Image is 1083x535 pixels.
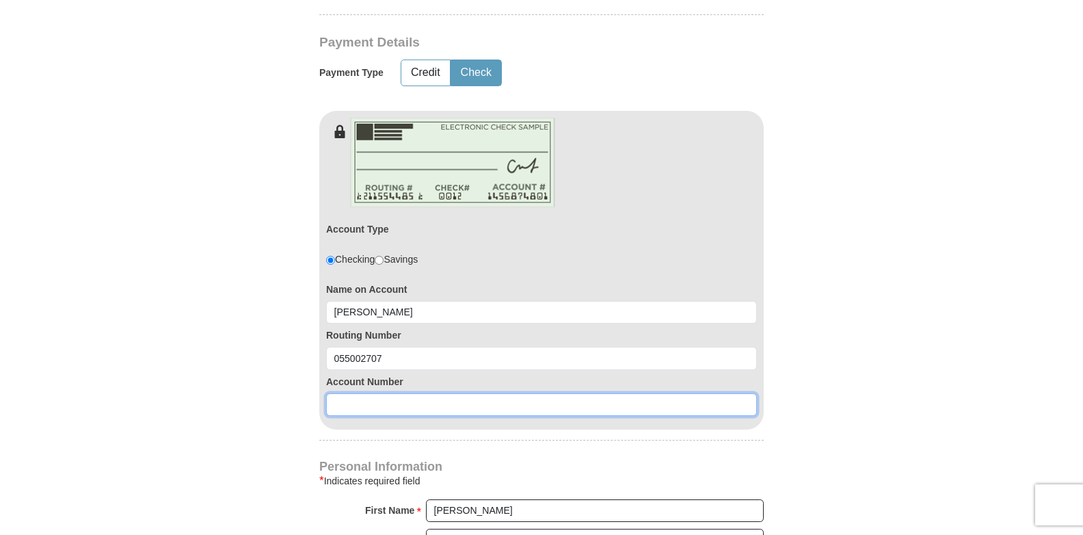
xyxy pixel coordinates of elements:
[326,252,418,266] div: Checking Savings
[326,375,757,389] label: Account Number
[319,35,668,51] h3: Payment Details
[326,283,757,296] label: Name on Account
[326,328,757,342] label: Routing Number
[451,60,501,86] button: Check
[365,501,414,520] strong: First Name
[319,461,764,472] h4: Personal Information
[319,473,764,489] div: Indicates required field
[350,118,555,207] img: check-en.png
[319,67,384,79] h5: Payment Type
[401,60,450,86] button: Credit
[326,222,389,236] label: Account Type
